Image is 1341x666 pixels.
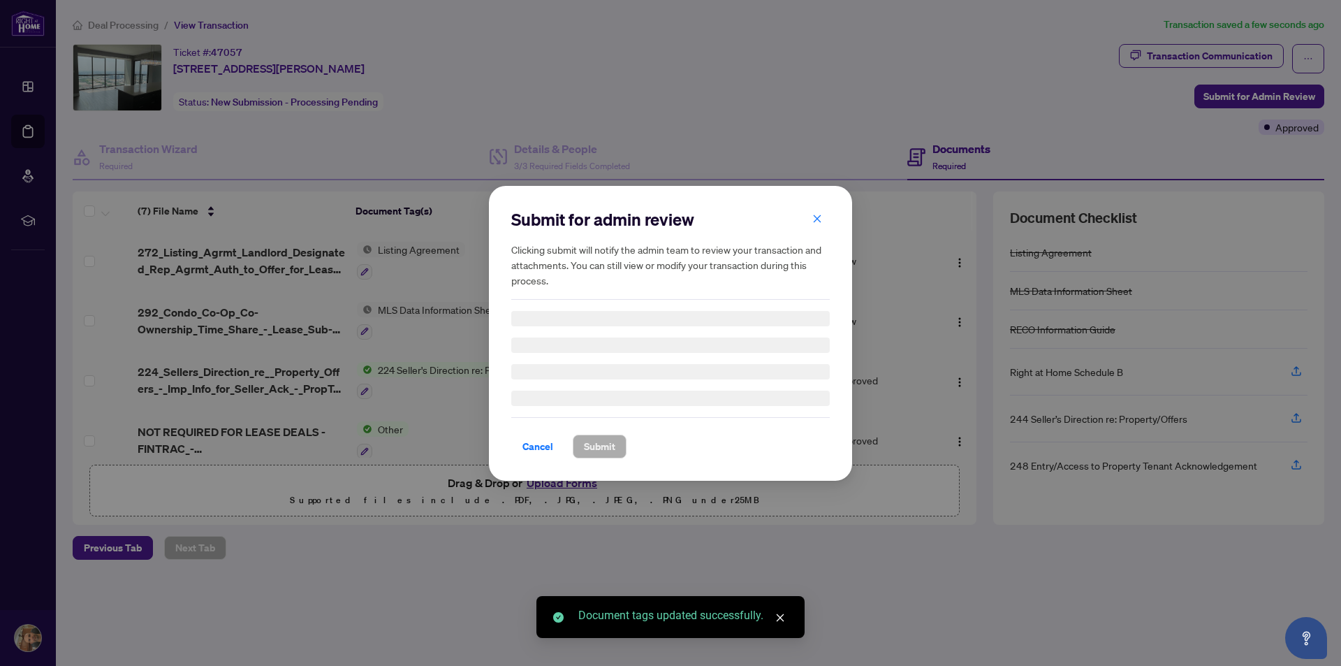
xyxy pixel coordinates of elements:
[522,435,553,458] span: Cancel
[573,435,626,458] button: Submit
[511,242,830,288] h5: Clicking submit will notify the admin team to review your transaction and attachments. You can st...
[553,612,564,623] span: check-circle
[812,213,822,223] span: close
[511,435,564,458] button: Cancel
[1285,617,1327,659] button: Open asap
[578,607,788,624] div: Document tags updated successfully.
[511,208,830,231] h2: Submit for admin review
[772,610,788,625] a: Close
[775,613,785,623] span: close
